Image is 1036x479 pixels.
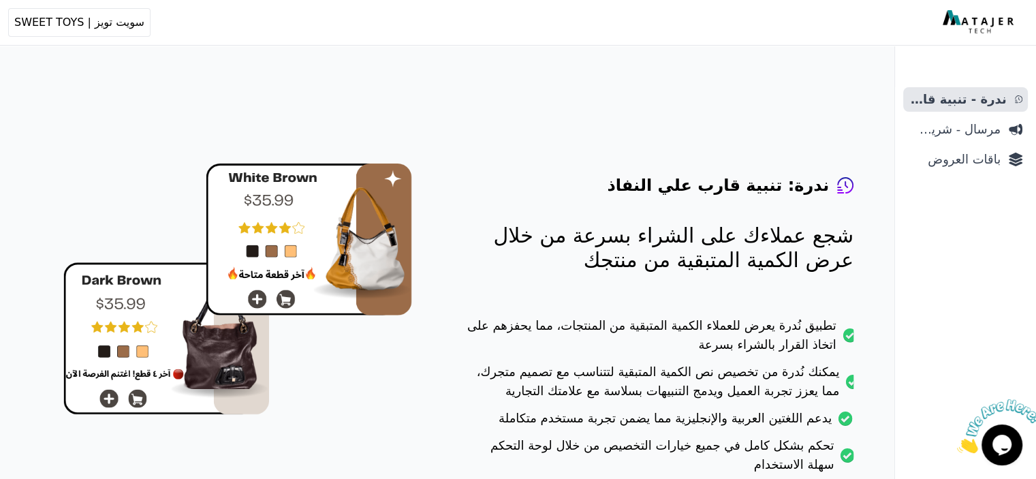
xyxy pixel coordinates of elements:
h4: ندرة: تنبية قارب علي النفاذ [607,174,829,196]
li: يدعم اللغتين العربية والإنجليزية مما يضمن تجربة مستخدم متكاملة [467,409,853,436]
img: hero [63,164,412,415]
span: مرسال - شريط دعاية [909,120,1001,139]
li: تطبيق نُدرة يعرض للعملاء الكمية المتبقية من المنتجات، مما يحفزهم على اتخاذ القرار بالشراء بسرعة [467,316,853,362]
span: سويت تويز | SWEET TOYS [14,14,144,31]
li: يمكنك نُدرة من تخصيص نص الكمية المتبقية لتتناسب مع تصميم متجرك، مما يعزز تجربة العميل ويدمج التنب... [467,362,853,409]
img: MatajerTech Logo [943,10,1017,35]
span: ندرة - تنبية قارب علي النفاذ [909,90,1007,109]
button: سويت تويز | SWEET TOYS [8,8,151,37]
iframe: chat widget [952,394,1036,459]
img: الدردشة الملفتة للإنتباه [5,5,90,59]
span: باقات العروض [909,150,1001,169]
p: شجع عملاءك على الشراء بسرعة من خلال عرض الكمية المتبقية من منتجك [467,223,853,273]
